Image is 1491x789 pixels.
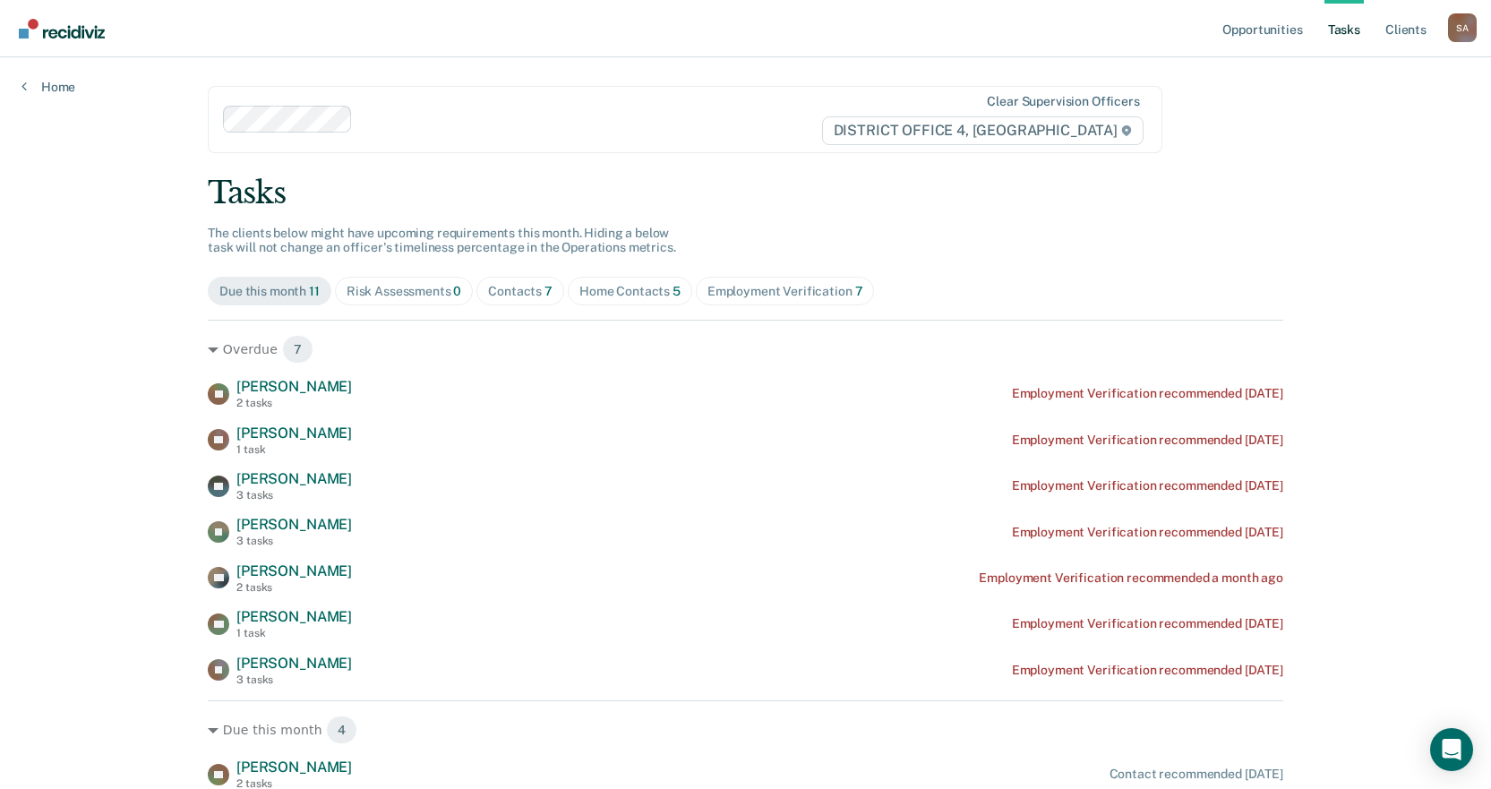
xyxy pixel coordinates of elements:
[208,716,1283,744] div: Due this month 4
[1448,13,1477,42] div: S A
[236,516,352,533] span: [PERSON_NAME]
[236,673,352,686] div: 3 tasks
[21,79,75,95] a: Home
[1430,728,1473,771] div: Open Intercom Messenger
[236,655,352,672] span: [PERSON_NAME]
[236,470,352,487] span: [PERSON_NAME]
[236,397,352,409] div: 2 tasks
[1012,616,1283,631] div: Employment Verification recommended [DATE]
[19,19,105,39] img: Recidiviz
[236,562,352,579] span: [PERSON_NAME]
[1448,13,1477,42] button: Profile dropdown button
[219,284,320,299] div: Due this month
[1110,767,1283,782] div: Contact recommended [DATE]
[236,425,352,442] span: [PERSON_NAME]
[979,570,1282,586] div: Employment Verification recommended a month ago
[326,716,357,744] span: 4
[236,443,352,456] div: 1 task
[453,284,461,298] span: 0
[282,335,313,364] span: 7
[347,284,462,299] div: Risk Assessments
[855,284,863,298] span: 7
[208,175,1283,211] div: Tasks
[1012,525,1283,540] div: Employment Verification recommended [DATE]
[236,608,352,625] span: [PERSON_NAME]
[236,759,352,776] span: [PERSON_NAME]
[236,489,352,502] div: 3 tasks
[1012,386,1283,401] div: Employment Verification recommended [DATE]
[236,378,352,395] span: [PERSON_NAME]
[673,284,681,298] span: 5
[1012,663,1283,678] div: Employment Verification recommended [DATE]
[822,116,1144,145] span: DISTRICT OFFICE 4, [GEOGRAPHIC_DATA]
[987,94,1139,109] div: Clear supervision officers
[208,226,676,255] span: The clients below might have upcoming requirements this month. Hiding a below task will not chang...
[1012,433,1283,448] div: Employment Verification recommended [DATE]
[236,581,352,594] div: 2 tasks
[1012,478,1283,493] div: Employment Verification recommended [DATE]
[309,284,320,298] span: 11
[208,335,1283,364] div: Overdue 7
[707,284,863,299] div: Employment Verification
[488,284,553,299] div: Contacts
[544,284,553,298] span: 7
[236,627,352,639] div: 1 task
[236,535,352,547] div: 3 tasks
[579,284,681,299] div: Home Contacts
